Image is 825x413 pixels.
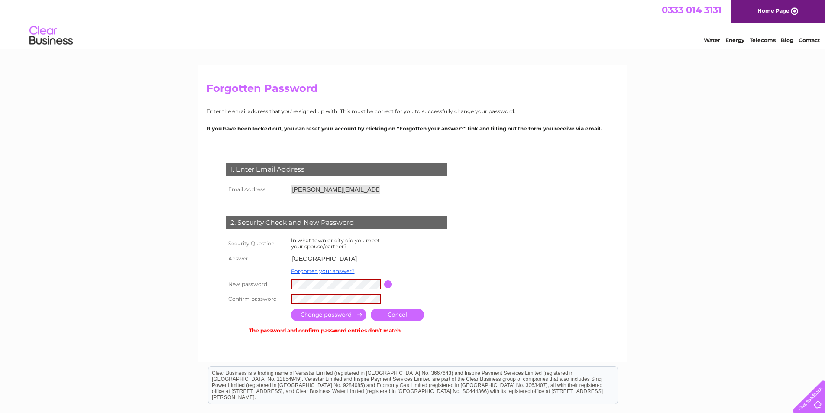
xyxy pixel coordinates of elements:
[224,277,289,292] th: New password
[799,37,820,43] a: Contact
[371,309,424,321] a: Cancel
[704,37,720,43] a: Water
[207,107,619,115] p: Enter the email address that you're signed up with. This must be correct for you to successfully ...
[224,182,289,196] th: Email Address
[725,37,744,43] a: Energy
[29,23,73,49] img: logo.png
[224,252,289,266] th: Answer
[226,163,447,176] div: 1. Enter Email Address
[207,82,619,99] h2: Forgotten Password
[224,292,289,306] th: Confirm password
[750,37,776,43] a: Telecoms
[291,268,355,274] a: Forgotten your answer?
[208,5,618,42] div: Clear Business is a trading name of Verastar Limited (registered in [GEOGRAPHIC_DATA] No. 3667643...
[224,323,426,336] td: The password and confirm password entries don’t match
[662,4,721,15] a: 0333 014 3131
[291,237,380,250] label: In what town or city did you meet your spouse/partner?
[226,216,447,229] div: 2. Security Check and New Password
[207,124,619,133] p: If you have been locked out, you can reset your account by clicking on “Forgotten your answer?” l...
[781,37,793,43] a: Blog
[291,309,366,321] input: Submit
[224,235,289,252] th: Security Question
[384,280,392,288] input: Information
